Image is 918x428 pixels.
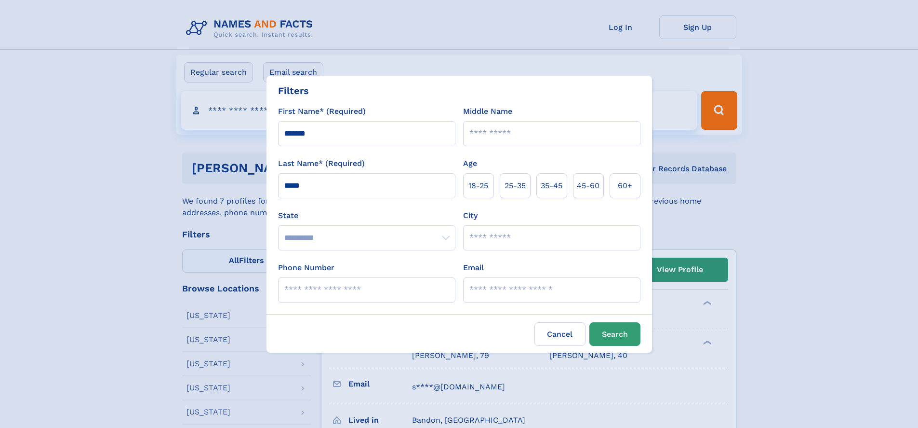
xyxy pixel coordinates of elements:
[463,262,484,274] label: Email
[278,262,334,274] label: Phone Number
[278,106,366,117] label: First Name* (Required)
[468,180,488,192] span: 18‑25
[589,322,640,346] button: Search
[278,210,455,221] label: State
[278,83,309,98] div: Filters
[534,322,585,346] label: Cancel
[505,180,526,192] span: 25‑35
[577,180,599,192] span: 45‑60
[278,158,365,169] label: Last Name* (Required)
[463,210,478,221] label: City
[463,158,477,169] label: Age
[618,180,632,192] span: 60+
[541,180,562,192] span: 35‑45
[463,106,512,117] label: Middle Name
